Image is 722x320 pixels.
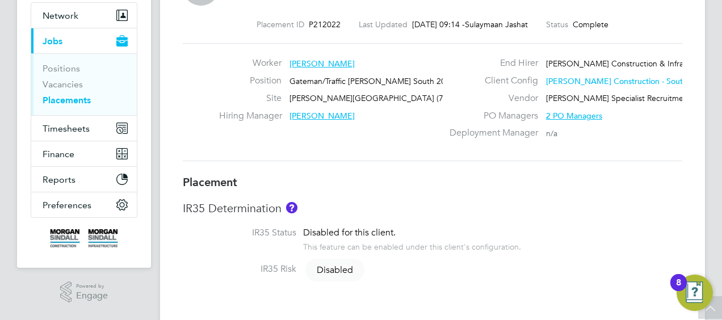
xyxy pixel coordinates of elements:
[289,93,470,103] span: [PERSON_NAME][GEOGRAPHIC_DATA] (75CB05)
[219,110,282,122] label: Hiring Manager
[289,58,355,69] span: [PERSON_NAME]
[31,116,137,141] button: Timesheets
[76,281,108,291] span: Powered by
[76,291,108,301] span: Engage
[676,283,681,297] div: 8
[43,95,91,106] a: Placements
[43,10,78,21] span: Network
[289,111,355,121] span: [PERSON_NAME]
[546,19,568,30] label: Status
[443,57,538,69] label: End Hirer
[412,19,465,30] span: [DATE] 09:14 -
[443,127,538,139] label: Deployment Manager
[309,19,341,30] span: P212022
[183,227,296,239] label: IR35 Status
[677,275,713,311] button: Open Resource Center, 8 new notifications
[60,281,108,303] a: Powered byEngage
[546,128,557,138] span: n/a
[183,201,682,216] h3: IR35 Determination
[219,92,282,104] label: Site
[43,36,62,47] span: Jobs
[43,149,74,159] span: Finance
[219,75,282,87] label: Position
[443,75,538,87] label: Client Config
[573,19,608,30] span: Complete
[289,76,455,86] span: Gateman/Traffic [PERSON_NAME] South 2025
[257,19,304,30] label: Placement ID
[303,239,521,252] div: This feature can be enabled under this client's configuration.
[546,111,602,121] span: 2 PO Managers
[303,227,396,238] span: Disabled for this client.
[443,92,538,104] label: Vendor
[183,263,296,275] label: IR35 Risk
[31,53,137,115] div: Jobs
[219,57,282,69] label: Worker
[31,141,137,166] button: Finance
[546,58,698,69] span: [PERSON_NAME] Construction & Infrast…
[31,167,137,192] button: Reports
[43,200,91,210] span: Preferences
[546,93,720,103] span: [PERSON_NAME] Specialist Recruitment Limited
[465,19,528,30] span: Sulaymaan Jashat
[31,192,137,217] button: Preferences
[183,175,237,189] b: Placement
[31,3,137,28] button: Network
[546,76,687,86] span: [PERSON_NAME] Construction - South
[305,259,364,281] span: Disabled
[31,28,137,53] button: Jobs
[43,79,83,90] a: Vacancies
[50,229,118,247] img: morgansindall-logo-retina.png
[43,123,90,134] span: Timesheets
[286,202,297,213] button: About IR35
[43,174,75,185] span: Reports
[443,110,538,122] label: PO Managers
[359,19,408,30] label: Last Updated
[31,229,137,247] a: Go to home page
[43,63,80,74] a: Positions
